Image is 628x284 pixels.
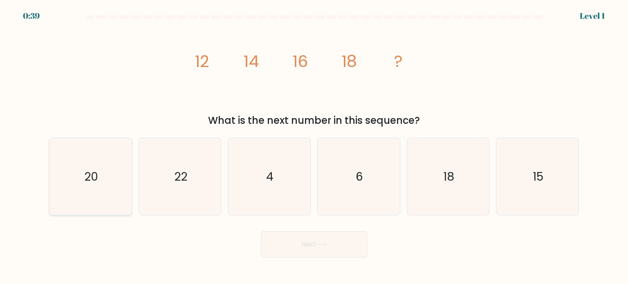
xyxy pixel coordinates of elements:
text: 18 [443,168,454,184]
text: 4 [267,168,274,184]
text: 6 [356,168,363,184]
text: 20 [84,168,98,184]
tspan: 18 [341,50,357,73]
tspan: ? [394,50,403,73]
button: Next [261,231,367,257]
text: 22 [174,168,187,184]
text: 15 [533,168,543,184]
div: Level 1 [580,10,605,22]
tspan: 16 [292,50,308,73]
tspan: 12 [195,50,209,73]
div: 0:39 [23,10,40,22]
tspan: 14 [243,50,259,73]
div: What is the next number in this sequence? [54,113,574,128]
